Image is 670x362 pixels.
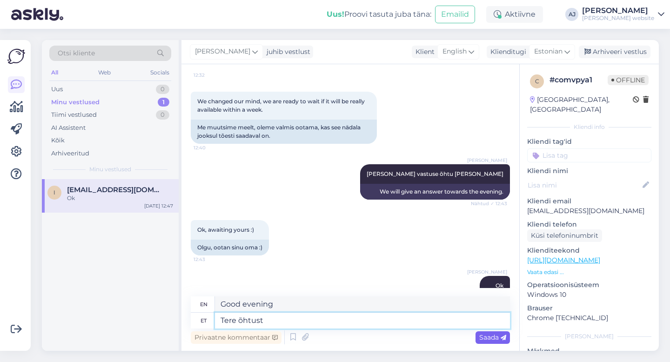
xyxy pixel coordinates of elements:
[191,120,377,144] div: Me muutsime meelt, oleme valmis ootama, kas see nädala jooksul tõesti saadaval on.
[194,144,228,151] span: 12:40
[565,8,578,21] div: AJ
[67,194,173,202] div: Ok
[582,7,654,14] div: [PERSON_NAME]
[549,74,608,86] div: # comvpya1
[486,6,543,23] div: Aktiivne
[191,240,269,255] div: Olgu, ootan sinu oma :)
[471,200,507,207] span: Nähtud ✓ 12:43
[412,47,435,57] div: Klient
[327,9,431,20] div: Proovi tasuta juba täna:
[527,137,651,147] p: Kliendi tag'id
[194,256,228,263] span: 12:43
[527,148,651,162] input: Lisa tag
[527,220,651,229] p: Kliendi telefon
[148,67,171,79] div: Socials
[608,75,649,85] span: Offline
[58,48,95,58] span: Otsi kliente
[527,256,600,264] a: [URL][DOMAIN_NAME]
[582,14,654,22] div: [PERSON_NAME] website
[579,46,650,58] div: Arhiveeri vestlus
[144,202,173,209] div: [DATE] 12:47
[527,303,651,313] p: Brauser
[435,6,475,23] button: Emailid
[195,47,250,57] span: [PERSON_NAME]
[263,47,310,57] div: juhib vestlust
[367,170,503,177] span: [PERSON_NAME] vastuse õhtu [PERSON_NAME]
[156,85,169,94] div: 0
[442,47,467,57] span: English
[527,313,651,323] p: Chrome [TECHNICAL_ID]
[96,67,113,79] div: Web
[51,149,89,158] div: Arhiveeritud
[201,313,207,328] div: et
[496,282,503,289] span: Ok
[527,206,651,216] p: [EMAIL_ADDRESS][DOMAIN_NAME]
[487,47,526,57] div: Klienditugi
[156,110,169,120] div: 0
[7,47,25,65] img: Askly Logo
[327,10,344,19] b: Uus!
[197,226,254,233] span: Ok, awaiting yours :)
[67,186,164,194] span: info@noveba.com
[527,196,651,206] p: Kliendi email
[215,296,510,312] textarea: Good evening
[527,166,651,176] p: Kliendi nimi
[527,229,602,242] div: Küsi telefoninumbrit
[51,85,63,94] div: Uus
[527,123,651,131] div: Kliendi info
[51,98,100,107] div: Minu vestlused
[535,78,539,85] span: c
[534,47,563,57] span: Estonian
[530,95,633,114] div: [GEOGRAPHIC_DATA], [GEOGRAPHIC_DATA]
[51,123,86,133] div: AI Assistent
[51,110,97,120] div: Tiimi vestlused
[527,268,651,276] p: Vaata edasi ...
[528,180,641,190] input: Lisa nimi
[467,268,507,275] span: [PERSON_NAME]
[527,346,651,356] p: Märkmed
[527,290,651,300] p: Windows 10
[527,280,651,290] p: Operatsioonisüsteem
[191,331,281,344] div: Privaatne kommentaar
[200,296,208,312] div: en
[582,7,664,22] a: [PERSON_NAME][PERSON_NAME] website
[527,246,651,255] p: Klienditeekond
[158,98,169,107] div: 1
[49,67,60,79] div: All
[527,332,651,341] div: [PERSON_NAME]
[51,136,65,145] div: Kõik
[215,313,510,328] textarea: Tere õhtust
[479,333,506,342] span: Saada
[197,98,366,113] span: We changed our mind, we are ready to wait if it will be really available within a week.
[89,165,131,174] span: Minu vestlused
[54,189,55,196] span: i
[194,72,228,79] span: 12:32
[360,184,510,200] div: We will give an answer towards the evening.
[467,157,507,164] span: [PERSON_NAME]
